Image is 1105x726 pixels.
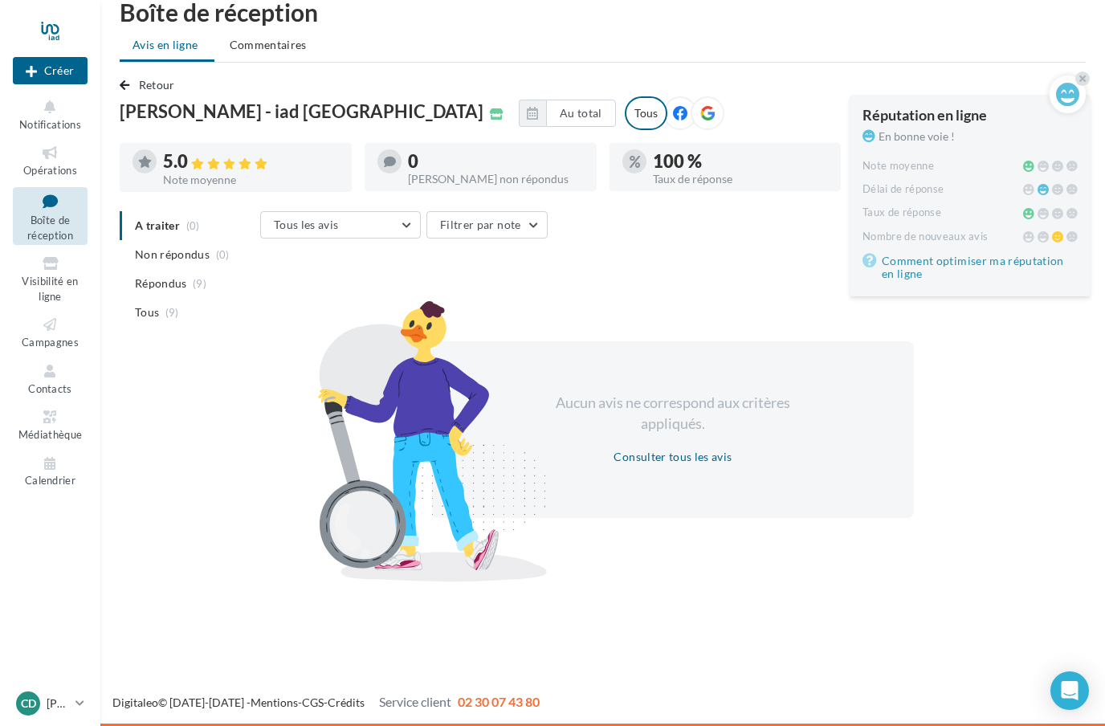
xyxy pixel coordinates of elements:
[13,405,88,444] a: Médiathèque
[120,75,181,95] button: Retour
[862,182,944,195] span: Délai de réponse
[135,275,187,292] span: Répondus
[1050,671,1089,710] div: Open Intercom Messenger
[302,695,324,709] a: CGS
[19,118,81,131] span: Notifications
[13,251,88,306] a: Visibilité en ligne
[13,359,88,398] a: Contacts
[135,304,159,320] span: Tous
[519,100,616,127] button: Au total
[379,694,451,709] span: Service client
[23,164,77,177] span: Opérations
[251,695,298,709] a: Mentions
[862,251,1078,283] a: Comment optimiser ma réputation en ligne
[546,100,616,127] button: Au total
[13,141,88,180] a: Opérations
[535,393,811,434] div: Aucun avis ne correspond aux critères appliqués.
[408,173,584,185] div: [PERSON_NAME] non répondus
[139,78,175,92] span: Retour
[458,694,540,709] a: 02 30 07 43 80
[165,306,179,319] span: (9)
[216,248,230,261] span: (0)
[625,96,667,130] div: Tous
[163,153,339,171] div: 5.0
[112,695,540,709] span: © [DATE]-[DATE] - - -
[13,688,88,719] a: Cd [PERSON_NAME]
[193,277,206,290] span: (9)
[28,382,72,395] span: Contacts
[112,695,158,709] a: Digitaleo
[862,206,941,218] span: Taux de réponse
[862,159,934,172] span: Note moyenne
[22,275,78,303] span: Visibilité en ligne
[120,103,483,120] span: [PERSON_NAME] - iad [GEOGRAPHIC_DATA]
[18,428,83,441] span: Médiathèque
[13,451,88,491] a: Calendrier
[328,695,365,709] a: Crédits
[13,57,88,84] button: Créer
[607,447,738,467] button: Consulter tous les avis
[13,95,88,134] button: Notifications
[47,695,69,712] p: [PERSON_NAME]
[260,211,421,239] button: Tous les avis
[13,57,88,84] div: Nouvelle campagne
[135,247,210,263] span: Non répondus
[163,174,339,186] div: Note moyenne
[653,153,829,170] div: 100 %
[22,336,79,349] span: Campagnes
[274,218,339,231] span: Tous les avis
[862,230,988,243] span: Nombre de nouveaux avis
[21,695,36,712] span: Cd
[25,475,75,487] span: Calendrier
[230,37,307,53] span: Commentaires
[653,173,829,185] div: Taux de réponse
[426,211,548,239] button: Filtrer par note
[27,214,73,242] span: Boîte de réception
[13,312,88,352] a: Campagnes
[862,108,1078,122] div: Réputation en ligne
[408,153,584,170] div: 0
[13,187,88,246] a: Boîte de réception
[862,128,1078,145] div: En bonne voie !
